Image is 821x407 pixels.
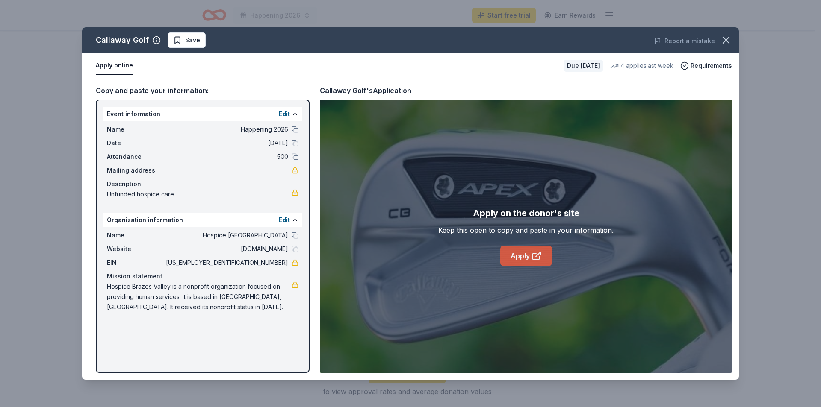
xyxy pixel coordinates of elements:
div: Description [107,179,298,189]
span: Hospice [GEOGRAPHIC_DATA] [164,230,288,240]
span: Happening 2026 [164,124,288,135]
span: Name [107,230,164,240]
a: Apply [500,246,552,266]
button: Edit [279,109,290,119]
span: Hospice Brazos Valley is a nonprofit organization focused on providing human services. It is base... [107,281,292,312]
span: [DATE] [164,138,288,148]
button: Apply online [96,57,133,75]
span: [DOMAIN_NAME] [164,244,288,254]
span: [US_EMPLOYER_IDENTIFICATION_NUMBER] [164,258,288,268]
span: 500 [164,152,288,162]
span: Requirements [691,61,732,71]
div: Callaway Golf [96,33,149,47]
div: Event information [103,107,302,121]
div: 4 applies last week [610,61,673,71]
div: Due [DATE] [564,60,603,72]
span: Unfunded hospice care [107,189,292,199]
div: Keep this open to copy and paste in your information. [438,225,614,235]
div: Organization information [103,213,302,227]
span: Name [107,124,164,135]
button: Save [168,32,206,48]
span: Mailing address [107,165,164,176]
span: Date [107,138,164,148]
button: Edit [279,215,290,225]
span: EIN [107,258,164,268]
span: Attendance [107,152,164,162]
button: Report a mistake [654,36,715,46]
div: Apply on the donor's site [473,206,579,220]
span: Website [107,244,164,254]
div: Mission statement [107,271,298,281]
div: Callaway Golf's Application [320,85,411,96]
span: Save [185,35,200,45]
button: Requirements [680,61,732,71]
div: Copy and paste your information: [96,85,310,96]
